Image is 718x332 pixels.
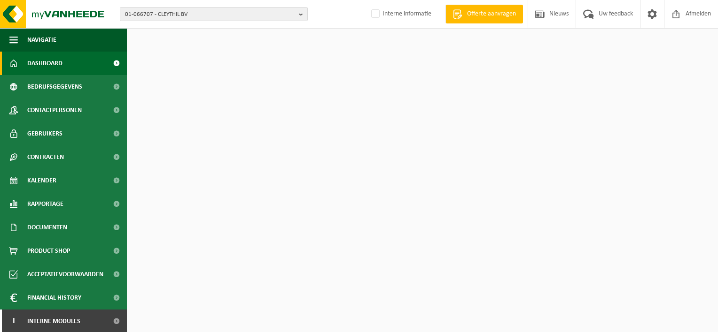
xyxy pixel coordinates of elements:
span: Financial History [27,286,81,309]
a: Offerte aanvragen [445,5,523,23]
span: Product Shop [27,239,70,263]
label: Interne informatie [369,7,431,21]
span: Bedrijfsgegevens [27,75,82,98]
span: 01-066707 - CLEYTHIL BV [125,8,295,22]
span: Rapportage [27,192,63,216]
span: Kalender [27,169,56,192]
span: Dashboard [27,52,62,75]
span: Acceptatievoorwaarden [27,263,103,286]
span: Contactpersonen [27,98,82,122]
span: Documenten [27,216,67,239]
span: Navigatie [27,28,56,52]
span: Gebruikers [27,122,62,145]
button: 01-066707 - CLEYTHIL BV [120,7,308,21]
span: Offerte aanvragen [465,9,518,19]
span: Contracten [27,145,64,169]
